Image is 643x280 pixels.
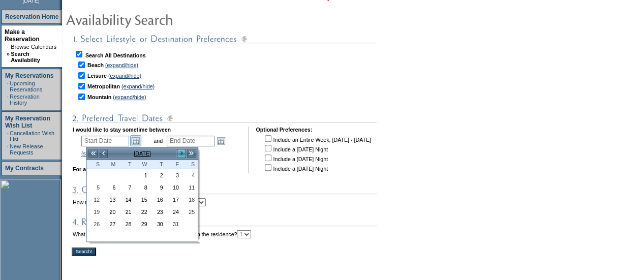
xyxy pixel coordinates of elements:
td: Wednesday, October 01, 2025 [134,169,150,181]
a: 20 [103,206,118,217]
td: Tuesday, October 07, 2025 [118,181,134,194]
td: · [7,80,9,92]
a: 7 [119,182,134,193]
a: Open the calendar popup. [216,135,227,146]
a: 22 [135,206,149,217]
th: Saturday [182,160,198,169]
a: 6 [103,182,118,193]
td: Friday, October 31, 2025 [166,218,182,230]
a: 26 [87,219,102,230]
a: Reservation Home [5,13,58,20]
td: Thursday, October 23, 2025 [150,206,166,218]
b: I would like to stay sometime between [73,127,171,133]
td: Friday, October 17, 2025 [166,194,182,206]
a: 28 [119,219,134,230]
td: Saturday, October 11, 2025 [182,181,198,194]
a: Browse Calendars [11,44,56,50]
a: 17 [167,194,181,205]
a: 8 [135,182,149,193]
a: My Reservation Wish List [5,115,50,129]
td: [DATE] [108,148,176,159]
td: Sunday, October 12, 2025 [87,194,103,206]
a: (show holiday calendar) [81,150,139,157]
a: Make a Reservation [5,28,40,43]
input: Search! [72,247,96,256]
th: Friday [166,160,182,169]
td: Thursday, October 02, 2025 [150,169,166,181]
td: What is the minimum number of bedrooms needed in the residence? [73,230,251,238]
td: Wednesday, October 15, 2025 [134,194,150,206]
td: Tuesday, October 21, 2025 [118,206,134,218]
a: < [98,148,108,159]
a: 13 [103,194,118,205]
a: 15 [135,194,149,205]
td: Saturday, October 18, 2025 [182,194,198,206]
a: 23 [151,206,166,217]
th: Wednesday [134,160,150,169]
td: Tuesday, October 28, 2025 [118,218,134,230]
a: My Contracts [5,165,44,172]
th: Thursday [150,160,166,169]
td: Include an Entire Week, [DATE] - [DATE] Include a [DATE] Night Include a [DATE] Night Include a [... [263,134,371,172]
a: 14 [119,194,134,205]
a: 11 [182,182,197,193]
td: Wednesday, October 29, 2025 [134,218,150,230]
a: 29 [135,219,149,230]
a: 25 [182,206,197,217]
a: New Release Requests [10,143,43,155]
td: Saturday, October 04, 2025 [182,169,198,181]
a: Upcoming Reservations [10,80,42,92]
th: Sunday [87,160,103,169]
td: Thursday, October 09, 2025 [150,181,166,194]
a: 19 [87,206,102,217]
td: · [7,94,9,106]
a: (expand/hide) [108,73,141,79]
a: 30 [151,219,166,230]
a: 4 [182,170,197,181]
a: > [176,148,187,159]
b: For a minimum of [73,166,118,172]
b: Mountain [87,94,111,100]
td: Thursday, October 16, 2025 [150,194,166,206]
td: · [7,143,9,155]
b: » [7,51,10,57]
a: >> [187,148,197,159]
b: Search All Destinations [85,52,146,58]
a: 31 [167,219,181,230]
a: 10 [167,182,181,193]
th: Tuesday [118,160,134,169]
td: Saturday, October 25, 2025 [182,206,198,218]
a: 16 [151,194,166,205]
a: 21 [119,206,134,217]
a: 27 [103,219,118,230]
a: 18 [182,194,197,205]
td: Wednesday, October 08, 2025 [134,181,150,194]
a: 9 [151,182,166,193]
td: Monday, October 13, 2025 [103,194,118,206]
td: Friday, October 24, 2025 [166,206,182,218]
td: Sunday, October 19, 2025 [87,206,103,218]
a: Search Availability [11,51,40,63]
td: and [152,134,164,148]
a: (expand/hide) [113,94,146,100]
a: My Reservations [5,72,53,79]
td: Monday, October 27, 2025 [103,218,118,230]
b: Optional Preferences: [256,127,312,133]
a: << [88,148,98,159]
a: 2 [151,170,166,181]
a: Cancellation Wish List [10,130,54,142]
td: · [7,130,9,142]
a: 24 [167,206,181,217]
img: pgTtlAvailabilitySearch.gif [66,9,269,29]
td: Wednesday, October 22, 2025 [134,206,150,218]
td: Tuesday, October 14, 2025 [118,194,134,206]
a: 5 [87,182,102,193]
b: Leisure [87,73,107,79]
td: Sunday, October 05, 2025 [87,181,103,194]
a: (expand/hide) [121,83,155,89]
a: Reservation History [10,94,40,106]
td: Monday, October 20, 2025 [103,206,118,218]
a: Open the calendar popup. [130,135,141,146]
a: (expand/hide) [105,62,138,68]
td: Friday, October 03, 2025 [166,169,182,181]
